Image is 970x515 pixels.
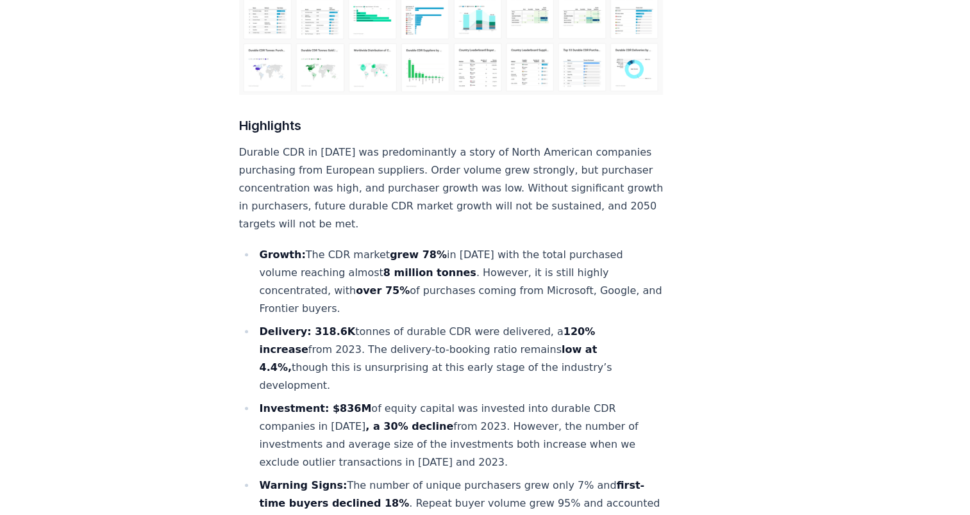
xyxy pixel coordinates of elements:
strong: Warning Signs: [260,479,347,491]
strong: Growth: [260,249,306,261]
strong: 8 million tonnes [383,266,476,279]
strong: over 75% [356,284,410,297]
li: of equity capital was invested into durable CDR companies in [DATE] from 2023​. However, the numb... [256,400,664,471]
strong: grew 78% [390,249,447,261]
li: The CDR market in [DATE] with the total purchased volume reaching almost . However, it is still h... [256,246,664,318]
strong: , a 30% decline [365,420,453,432]
h3: Highlights [239,115,664,136]
p: Durable CDR in [DATE] was predominantly a story of North American companies purchasing from Europ... [239,143,664,233]
strong: Investment: $836M [260,402,372,414]
li: tonnes of durable CDR were delivered, a from 2023​. The delivery-to-booking ratio remains though ... [256,323,664,395]
strong: Delivery: 318.6K [260,325,356,338]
